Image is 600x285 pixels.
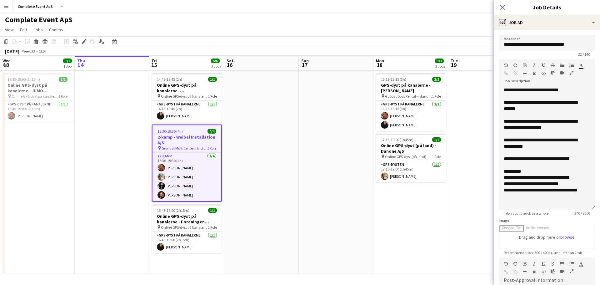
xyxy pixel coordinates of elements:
[499,211,553,216] span: Info about the job as a whole
[59,77,67,82] span: 1/1
[2,26,16,34] a: View
[532,269,536,274] button: Clear Formatting
[432,154,441,159] span: 1 Role
[152,134,221,145] h3: 2-kamp - Weibel Installation A/S
[5,27,14,33] span: View
[504,63,508,68] button: Undo
[560,63,564,68] button: Unordered List
[551,70,555,75] button: Paste as plain text
[207,129,216,134] span: 4/4
[376,134,446,182] div: 17:15-19:00 (1h45m)1/1Online GPS-dyst (på land) - Danone A/S Online GPS-dyst (på land)1 RoleGPS-d...
[58,94,67,99] span: 1 Role
[77,58,85,64] span: Thu
[532,63,536,68] button: Italic
[157,129,183,134] span: 15:30-19:30 (4h)
[569,261,574,266] button: Ordered List
[2,101,72,122] app-card-role: GPS-dyst på kanalerne1/116:45-19:00 (2h15m)[PERSON_NAME]
[17,26,30,34] a: Edit
[161,94,208,99] span: Online GPS-dyst på kanalerne
[208,77,217,82] span: 1/1
[499,250,587,255] span: Recommendation: 600 x 400px, smaller than 2mb
[579,63,583,68] button: Text Color
[49,27,63,33] span: Comms
[152,204,222,253] app-job-card: 16:45-19:00 (2h15m)1/1Online GPS-dyst på kanalerne - Foreningen BLOXHUB Online GPS-dyst på kanale...
[451,58,458,64] span: Tue
[569,269,574,274] button: Fullscreen
[13,0,58,13] button: Complete Event ApS
[494,15,600,30] div: Job Ad
[381,137,413,142] span: 17:15-19:00 (1h45m)
[569,70,574,75] button: Fullscreen
[579,261,583,266] button: Text Color
[152,82,222,94] h3: Online GPS-dyst på kanalerne - [GEOGRAPHIC_DATA]
[39,49,47,53] div: CEST
[376,58,384,64] span: Mon
[432,77,441,82] span: 2/2
[385,94,432,99] span: GoBoat Boat Rental - Islands [GEOGRAPHIC_DATA], [GEOGRAPHIC_DATA], [GEOGRAPHIC_DATA], [GEOGRAPHIC...
[152,58,157,64] span: Fri
[2,61,11,69] span: 13
[541,269,546,274] button: HTML Code
[157,77,182,82] span: 14:45-16:45 (2h)
[63,59,72,63] span: 1/1
[226,61,233,69] span: 16
[33,27,43,33] span: Jobs
[569,63,574,68] button: Ordered List
[450,61,458,69] span: 19
[522,269,527,274] button: Horizontal Line
[207,146,216,150] span: 1 Role
[541,63,546,68] button: Underline
[152,232,222,253] app-card-role: GPS-dyst på kanalerne1/116:45-19:00 (2h15m)[PERSON_NAME]
[5,15,72,24] h1: Complete Event ApS
[522,63,527,68] button: Bold
[494,3,600,11] h3: Job Details
[227,58,233,64] span: Sat
[551,261,555,266] button: Strikethrough
[211,64,221,69] div: 3 Jobs
[522,71,527,76] button: Horizontal Line
[152,125,222,202] app-job-card: 15:30-19:30 (4h)4/42-kamp - Weibel Installation A/S Grøndal MultiCenter, Hvidkildevej, [GEOGRAPHI...
[151,61,157,69] span: 15
[432,94,441,99] span: 1 Role
[560,70,564,75] button: Insert video
[20,27,27,33] span: Edit
[376,73,446,131] app-job-card: 13:15-16:15 (3h)2/2GPS-dyst på kanalerne - [PERSON_NAME] GoBoat Boat Rental - Islands [GEOGRAPHIC...
[573,52,595,57] span: 32 / 140
[560,261,564,266] button: Unordered List
[47,26,66,34] a: Comms
[2,73,72,122] app-job-card: 16:45-19:00 (2h15m)1/1Online GPS-dyst på kanalerne - JUMO [GEOGRAPHIC_DATA] A/S Online GPS-dyst p...
[541,71,546,76] button: HTML Code
[551,63,555,68] button: Strikethrough
[532,261,536,266] button: Italic
[300,61,309,69] span: 17
[31,26,45,34] a: Jobs
[162,146,207,150] span: Grøndal MultiCenter, Hvidkildevej, [GEOGRAPHIC_DATA], [GEOGRAPHIC_DATA]
[208,208,217,213] span: 1/1
[2,82,72,94] h3: Online GPS-dyst på kanalerne - JUMO [GEOGRAPHIC_DATA] A/S
[208,225,217,230] span: 1 Role
[301,58,309,64] span: Sun
[376,143,446,154] h3: Online GPS-dyst (på land) - Danone A/S
[435,59,444,63] span: 3/3
[513,63,517,68] button: Redo
[161,225,208,230] span: Online GPS-dyst på kanalerne
[376,82,446,94] h3: GPS-dyst på kanalerne - [PERSON_NAME]
[541,261,546,266] button: Underline
[208,94,217,99] span: 1 Role
[21,49,36,53] span: Week 33
[375,61,384,69] span: 18
[385,154,426,159] span: Online GPS-dyst (på land)
[560,269,564,274] button: Insert video
[569,211,595,216] span: 370 / 8000
[7,77,40,82] span: 16:45-19:00 (2h15m)
[152,73,222,122] div: 14:45-16:45 (2h)1/1Online GPS-dyst på kanalerne - [GEOGRAPHIC_DATA] Online GPS-dyst på kanalerne1...
[381,77,406,82] span: 13:15-16:15 (3h)
[376,161,446,182] app-card-role: GPS-dysten1/117:15-19:00 (1h45m)[PERSON_NAME]
[76,61,85,69] span: 14
[63,64,72,69] div: 1 Job
[432,137,441,142] span: 1/1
